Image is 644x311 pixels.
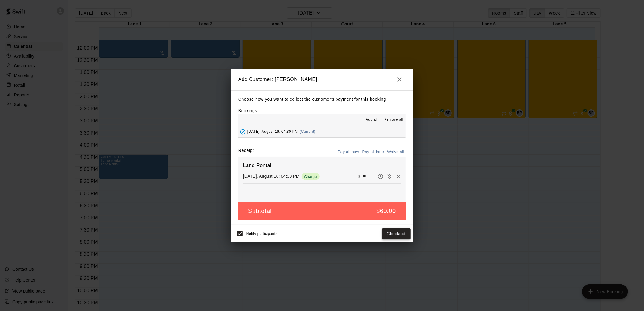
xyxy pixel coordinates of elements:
[246,232,277,236] span: Notify participants
[336,147,361,157] button: Pay all now
[384,117,403,123] span: Remove all
[382,228,411,239] button: Checkout
[243,162,401,169] h6: Lane Rental
[358,173,360,179] p: $
[394,172,403,181] button: Remove
[362,115,381,125] button: Add all
[366,117,378,123] span: Add all
[238,108,257,113] label: Bookings
[376,207,396,215] h5: $60.00
[238,126,406,137] button: Added - Collect Payment[DATE], August 16: 04:30 PM(Current)
[376,173,385,179] span: Pay later
[247,129,298,134] span: [DATE], August 16: 04:30 PM
[248,207,272,215] h5: Subtotal
[385,173,394,179] span: Waive payment
[381,115,406,125] button: Remove all
[361,147,386,157] button: Pay all later
[231,69,413,90] h2: Add Customer: [PERSON_NAME]
[238,147,254,157] label: Receipt
[386,147,406,157] button: Waive all
[243,173,300,179] p: [DATE], August 16: 04:30 PM
[302,174,320,179] span: Charge
[238,127,247,136] button: Added - Collect Payment
[300,129,316,134] span: (Current)
[238,95,406,103] p: Choose how you want to collect the customer's payment for this booking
